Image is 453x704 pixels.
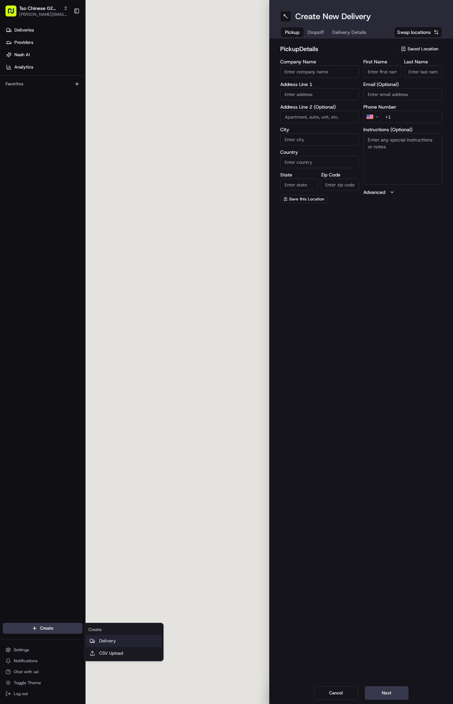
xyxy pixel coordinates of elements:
[55,150,113,163] a: 💻API Documentation
[14,65,27,78] img: 4281594248423_2fcf9dad9f2a874258b8_72.png
[116,67,125,76] button: Start new chat
[7,89,46,95] div: Past conversations
[280,178,318,191] input: Enter state
[280,127,359,132] label: City
[14,680,41,686] span: Toggle Theme
[295,11,371,22] h1: Create New Delivery
[86,647,162,659] a: CSV Upload
[14,125,19,131] img: 1736555255976-a54dd68f-1ca7-489b-9aae-adbdc363a1c4
[86,635,162,647] a: Delivery
[280,88,359,100] input: Enter address
[394,27,442,38] button: Swap locations
[95,106,109,112] span: [DATE]
[18,44,113,51] input: Clear
[280,150,359,155] label: Country
[397,44,442,54] button: Saved Location
[289,196,324,202] span: Save this Location
[308,29,324,36] span: Dropoff
[14,153,52,160] span: Knowledge Base
[86,625,162,635] div: Create
[280,65,359,78] input: Enter company name
[14,691,28,696] span: Log out
[14,27,34,33] span: Deliveries
[397,29,431,36] span: Swap locations
[3,78,82,89] div: Favorites
[68,170,83,175] span: Pylon
[48,170,83,175] a: Powered byPylon
[404,65,442,78] input: Enter last name
[40,625,53,631] span: Create
[7,27,125,38] p: Welcome 👋
[280,156,359,168] input: Enter country
[363,189,385,196] label: Advanced
[280,59,359,64] label: Company Name
[321,178,359,191] input: Enter zip code
[65,153,110,160] span: API Documentation
[407,46,438,52] span: Saved Location
[14,39,33,46] span: Providers
[280,44,393,54] h2: pickup Details
[280,133,359,146] input: Enter city
[14,52,30,58] span: Nash AI
[7,7,21,21] img: Nash
[280,104,359,109] label: Address Line 2 (Optional)
[381,111,442,123] input: Enter phone number
[314,686,358,700] button: Cancel
[280,172,318,177] label: State
[19,5,61,12] span: Tso Chinese 02 Arbor
[280,82,359,87] label: Address Line 1
[363,59,401,64] label: First Name
[14,658,38,664] span: Notifications
[7,100,18,111] img: Antonia (Store Manager)
[21,125,73,130] span: Wisdom [PERSON_NAME]
[58,154,63,159] div: 💻
[78,125,92,130] span: [DATE]
[91,106,94,112] span: •
[404,59,442,64] label: Last Name
[106,88,125,96] button: See all
[4,150,55,163] a: 📗Knowledge Base
[365,686,409,700] button: Next
[285,29,299,36] span: Pickup
[280,195,327,203] button: Save this Location
[321,172,359,177] label: Zip Code
[21,106,90,112] span: [PERSON_NAME] (Store Manager)
[363,127,442,132] label: Instructions (Optional)
[7,118,18,132] img: Wisdom Oko
[14,669,39,675] span: Chat with us!
[7,154,12,159] div: 📗
[31,72,94,78] div: We're available if you need us!
[363,189,442,196] button: Advanced
[7,65,19,78] img: 1736555255976-a54dd68f-1ca7-489b-9aae-adbdc363a1c4
[363,82,442,87] label: Email (Optional)
[363,104,442,109] label: Phone Number
[14,64,33,70] span: Analytics
[280,111,359,123] input: Apartment, suite, unit, etc.
[74,125,77,130] span: •
[332,29,366,36] span: Delivery Details
[363,88,442,100] input: Enter email address
[14,647,29,653] span: Settings
[19,12,68,17] span: [PERSON_NAME][EMAIL_ADDRESS][DOMAIN_NAME]
[363,65,401,78] input: Enter first name
[31,65,112,72] div: Start new chat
